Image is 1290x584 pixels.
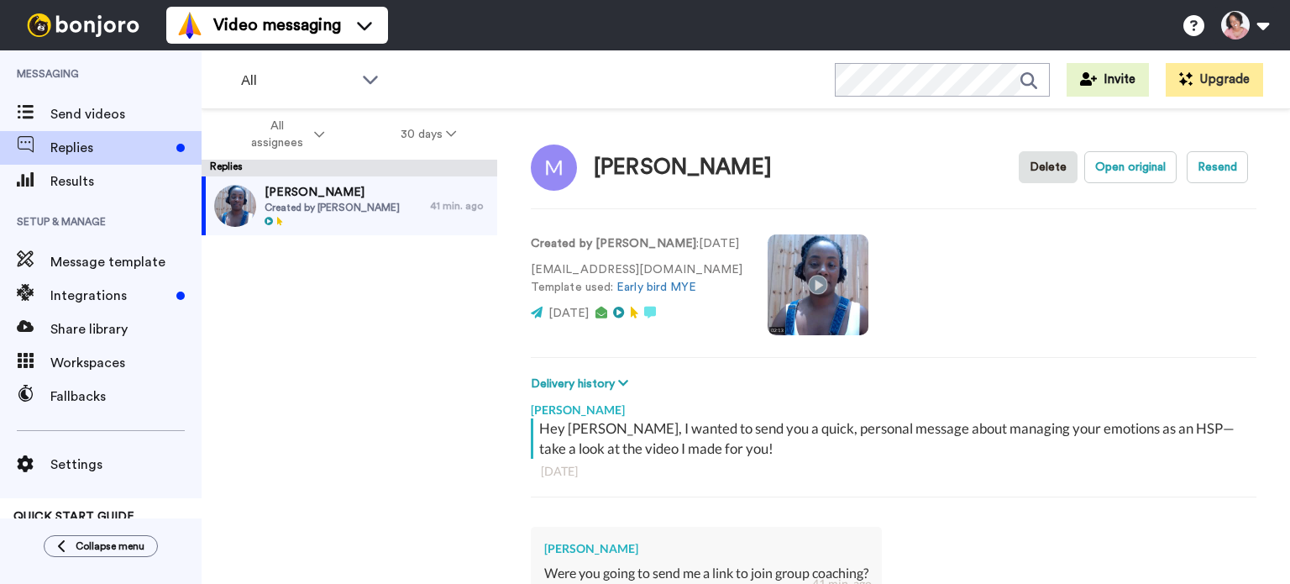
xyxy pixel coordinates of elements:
button: Open original [1084,151,1177,183]
span: All [241,71,354,91]
span: Video messaging [213,13,341,37]
button: Delivery history [531,375,633,393]
a: [PERSON_NAME]Created by [PERSON_NAME]41 min. ago [202,176,497,235]
button: Resend [1187,151,1248,183]
span: Results [50,171,202,192]
img: Image of Michelle [531,145,577,191]
button: All assignees [205,111,363,158]
img: bj-logo-header-white.svg [20,13,146,37]
button: Invite [1067,63,1149,97]
div: 41 min. ago [430,199,489,213]
img: a317994f-d174-4c17-bc4f-3892743ce2d7-thumb.jpg [214,185,256,227]
button: Collapse menu [44,535,158,557]
span: Integrations [50,286,170,306]
span: Settings [50,455,202,475]
span: Collapse menu [76,539,144,553]
span: Created by [PERSON_NAME] [265,201,400,214]
span: [PERSON_NAME] [265,184,400,201]
span: Workspaces [50,353,202,373]
button: Delete [1019,151,1078,183]
button: 30 days [363,119,495,150]
button: Upgrade [1166,63,1263,97]
div: [PERSON_NAME] [531,393,1256,418]
span: Fallbacks [50,387,202,407]
span: QUICK START GUIDE [13,511,134,523]
div: Were you going to send me a link to join group coaching? [544,564,868,583]
span: Replies [50,138,170,158]
span: [DATE] [548,308,589,319]
p: [EMAIL_ADDRESS][DOMAIN_NAME] Template used: [531,261,742,297]
span: All assignees [243,118,311,151]
img: vm-color.svg [176,12,203,39]
a: Early bird MYE [616,281,696,293]
div: Replies [202,160,497,176]
div: [PERSON_NAME] [544,540,868,557]
div: [DATE] [541,463,1246,480]
span: Message template [50,252,202,272]
div: [PERSON_NAME] [594,155,772,180]
p: : [DATE] [531,235,742,253]
span: Share library [50,319,202,339]
strong: Created by [PERSON_NAME] [531,238,696,250]
span: Send videos [50,104,202,124]
div: Hey [PERSON_NAME], I wanted to send you a quick, personal message about managing your emotions as... [539,418,1252,459]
